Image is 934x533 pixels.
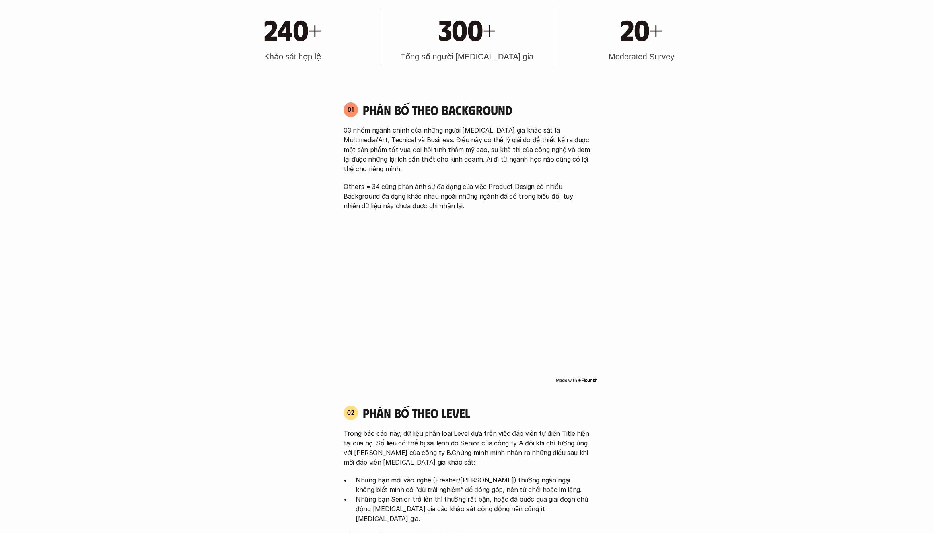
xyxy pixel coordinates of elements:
img: Made with Flourish [555,377,598,383]
h1: 300+ [438,12,496,46]
h3: Moderated Survey [609,51,674,62]
iframe: Interactive or visual content [336,223,598,375]
h4: phân bố theo Level [363,405,590,420]
h3: Khảo sát hợp lệ [264,51,321,62]
h4: Phân bố theo background [363,102,590,117]
p: 01 [348,106,354,113]
p: Những bạn Senior trở lên thì thường rất bận, hoặc đã bước qua giai đoạn chủ động [MEDICAL_DATA] g... [356,494,590,523]
p: Trong báo cáo này, dữ liệu phân loại Level dựa trên việc đáp viên tự điền Title hiện tại của họ. ... [344,428,590,467]
h1: 240+ [264,12,321,46]
p: Những bạn mới vào nghề (Fresher/[PERSON_NAME]) thường ngần ngại không biết mình có “đủ trải nghiệ... [356,475,590,494]
p: Others = 34 cũng phản ánh sự đa dạng của việc Product Design có nhiều Background đa dạng khác nha... [344,182,590,211]
p: 03 nhóm ngành chính của những người [MEDICAL_DATA] gia khảo sát là Multimedia/Art, Tecnical và Bu... [344,125,590,174]
h3: Tổng số người [MEDICAL_DATA] gia [401,51,534,62]
p: 02 [347,409,355,416]
h1: 20+ [620,12,662,46]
